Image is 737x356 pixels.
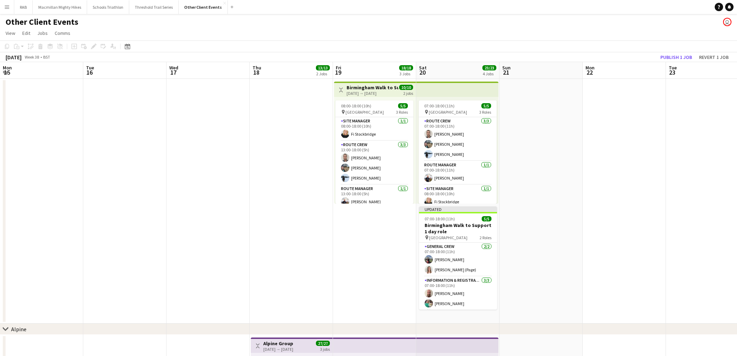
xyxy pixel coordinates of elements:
span: 5/5 [481,103,491,108]
a: View [3,29,18,38]
div: Alpine [11,326,26,333]
span: 19 [335,68,341,76]
span: 07:00-18:00 (11h) [424,103,455,108]
button: Publish 1 job [658,53,695,62]
a: Edit [20,29,33,38]
span: Sat [419,65,427,71]
button: Other Client Events [179,0,228,14]
h3: Alpine Group [263,340,293,347]
app-job-card: 08:00-18:00 (10h)5/5 [GEOGRAPHIC_DATA]3 RolesSite Manager1/108:00-18:00 (10h)Fi StockbridgeRoute ... [335,100,413,204]
span: Thu [253,65,261,71]
span: 07:00-18:00 (11h) [425,216,455,221]
span: Mon [585,65,595,71]
span: 21 [501,68,511,76]
app-card-role: Site Manager1/108:00-18:00 (10h)Fi Stockbridge [335,117,413,141]
app-card-role: Route Manager1/107:00-18:00 (11h)[PERSON_NAME] [419,161,497,185]
span: 2 Roles [480,235,491,240]
span: 23/23 [482,65,496,70]
app-card-role: Site Manager1/108:00-18:00 (10h)Fi Stockbridge [419,185,497,209]
h1: Other Client Events [6,17,78,27]
div: [DATE] → [DATE] [263,347,293,352]
app-card-role: Route Crew3/307:00-18:00 (11h)[PERSON_NAME][PERSON_NAME][PERSON_NAME] [419,117,497,161]
span: 5/5 [482,216,491,221]
div: [DATE] → [DATE] [347,91,398,96]
h3: Birmingham Walk to Support 1 day role [419,222,497,235]
span: 17 [168,68,178,76]
button: Schools Triathlon [87,0,129,14]
span: 10/10 [399,85,413,90]
span: [GEOGRAPHIC_DATA] [429,235,467,240]
button: Threshold Trail Series [129,0,179,14]
span: 15 [2,68,12,76]
span: Tue [669,65,677,71]
span: Edit [22,30,30,36]
span: 18/18 [399,65,413,70]
app-card-role: Information & registration crew3/307:00-18:00 (11h)[PERSON_NAME][PERSON_NAME] [419,277,497,320]
app-card-role: Route Manager1/113:00-18:00 (5h)[PERSON_NAME] [335,185,413,209]
span: Wed [169,65,178,71]
span: 13/13 [316,65,330,70]
div: 3 jobs [320,346,330,352]
a: Jobs [34,29,51,38]
span: 3 Roles [396,109,408,115]
div: 3 Jobs [399,71,413,76]
span: View [6,30,15,36]
span: Jobs [37,30,48,36]
app-card-role: General Crew2/207:00-18:00 (11h)[PERSON_NAME][PERSON_NAME] (Page) [419,243,497,277]
app-job-card: Updated07:00-18:00 (11h)5/5Birmingham Walk to Support 1 day role [GEOGRAPHIC_DATA]2 RolesGeneral ... [419,206,497,310]
div: 2 jobs [403,90,413,96]
div: BST [43,54,50,60]
span: 18 [251,68,261,76]
button: Revert 1 job [696,53,731,62]
span: 3 Roles [479,109,491,115]
span: 22 [584,68,595,76]
span: [GEOGRAPHIC_DATA] [346,109,384,115]
div: [DATE] [6,54,22,61]
span: 27/27 [316,341,330,346]
span: Sun [502,65,511,71]
span: 08:00-18:00 (10h) [341,103,371,108]
button: RAB [14,0,33,14]
span: [GEOGRAPHIC_DATA] [429,109,467,115]
div: 4 Jobs [483,71,496,76]
span: 23 [668,68,677,76]
span: Tue [86,65,94,71]
app-job-card: 07:00-18:00 (11h)5/5 [GEOGRAPHIC_DATA]3 RolesRoute Crew3/307:00-18:00 (11h)[PERSON_NAME][PERSON_N... [419,100,497,204]
span: 16 [85,68,94,76]
app-user-avatar: Liz Sutton [723,18,731,26]
app-card-role: Route Crew3/313:00-18:00 (5h)[PERSON_NAME][PERSON_NAME][PERSON_NAME] [335,141,413,185]
span: Fri [336,65,341,71]
span: Week 38 [23,54,40,60]
span: Comms [55,30,70,36]
div: 2 Jobs [316,71,329,76]
a: Comms [52,29,73,38]
button: Macmillan Mighty Hikes [33,0,87,14]
h3: Birmingham Walk to Support 2 day role [347,84,398,91]
div: Updated [419,206,497,212]
span: 20 [418,68,427,76]
span: Mon [3,65,12,71]
span: 5/5 [398,103,408,108]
